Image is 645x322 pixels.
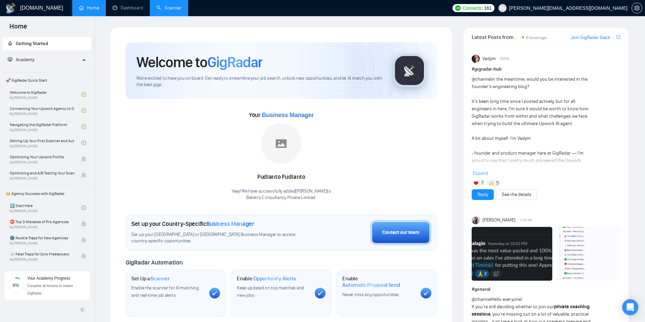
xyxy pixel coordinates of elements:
[472,286,620,293] h1: # general
[616,34,620,40] a: export
[81,222,86,226] span: lock
[27,276,70,281] span: Your Academy Progress
[81,238,86,242] span: lock
[10,170,74,176] span: Optimizing and A/B Testing Your Scanner for Better Results
[632,5,642,11] span: setting
[136,53,262,71] h1: Welcome to
[370,220,431,245] button: Contact our team
[481,180,483,187] span: 7
[16,41,48,46] span: Getting Started
[81,173,86,177] span: lock
[482,216,515,224] span: [PERSON_NAME]
[477,191,488,198] a: Reply
[8,41,12,46] span: rocket
[632,3,642,13] button: setting
[27,284,73,295] span: Complete all lessons to master GigRadar.
[249,111,314,119] span: Your
[253,275,296,282] span: Opportunity Alerts
[474,181,478,186] img: ❤️
[3,187,91,200] span: 👑 Agency Success with GigRadar
[10,235,74,241] span: 🌚 Rookie Traps for New Agencies
[10,218,74,225] span: ⛔ Top 3 Mistakes of Pro Agencies
[262,112,313,118] span: Business Manager
[10,119,81,134] a: Navigating the GigRadar PlatformBy[PERSON_NAME]
[206,220,254,228] span: Business Manager
[261,123,301,164] img: placeholder.png
[79,5,99,11] a: homeHome
[10,87,81,102] a: Welcome to GigRadarBy[PERSON_NAME]
[463,4,483,12] span: Connects:
[131,285,199,298] span: Enable the scanner for AI matching and real-time job alerts.
[81,92,86,97] span: check-circle
[81,254,86,258] span: lock
[472,227,552,281] img: F09LBG3JBFD-Screenshot%202025-10-15%20at%2000.37.36.png
[150,275,169,282] span: Scanner
[131,220,254,228] h1: Set up your Country-Specific
[231,195,331,201] p: Balistro Consultancy Private Limited .
[157,5,181,11] a: searchScanner
[131,275,169,282] h1: Set Up a
[496,189,537,200] button: See the details
[231,188,331,201] div: Yaay! We have successfully added [PERSON_NAME] to
[10,154,74,160] span: Optimizing Your Upwork Profile
[393,54,426,87] img: gigradar-logo.png
[472,66,620,73] h1: # gigradar-hub
[500,6,505,10] span: user
[526,35,547,40] span: 6 hours ago
[16,57,34,63] span: Academy
[484,4,491,12] span: 161
[3,74,91,87] span: 🚀 GigRadar Quick Start
[10,160,74,164] span: By [PERSON_NAME]
[5,3,16,14] img: logo
[489,181,494,186] img: 🙌
[10,176,74,180] span: By [PERSON_NAME]
[500,56,509,62] span: [DATE]
[113,5,143,11] a: dashboardDashboard
[342,292,399,297] span: Never miss any opportunities.
[8,57,34,63] span: Academy
[556,227,637,281] img: F09LFRNEKCN-Screenshot%202025-10-14%20at%2021.09.45.png
[496,180,499,187] span: 5
[81,140,86,145] span: check-circle
[10,257,74,261] span: By [PERSON_NAME]
[10,251,74,257] span: ☠️ Fatal Traps for Solo Freelancers
[126,259,182,266] span: GigRadar Automation
[237,275,296,282] h1: Enable
[571,34,615,41] a: Join GigRadar Slack Community
[237,285,304,298] span: Keep updated on top matches and new jobs.
[473,170,488,176] span: Expand
[472,76,591,268] div: in the meantime, would you be interested in the founder’s engineering blog? It’s been long time s...
[10,135,81,150] a: Setting Up Your First Scanner and Auto-BidderBy[PERSON_NAME]
[520,217,532,223] span: 11:00 AM
[455,5,461,11] img: upwork-logo.png
[472,189,494,200] button: Reply
[231,171,331,183] div: Fudianto Fudianto
[10,103,81,118] a: Connecting Your Upwork Agency to GigRadarBy[PERSON_NAME]
[80,306,87,313] span: double-left
[622,299,638,315] div: Open Intercom Messenger
[81,124,86,129] span: check-circle
[382,229,419,236] div: Contact our team
[81,108,86,113] span: check-circle
[131,232,311,244] span: Set up your [GEOGRAPHIC_DATA] or [GEOGRAPHIC_DATA] Business Manager to access country-specific op...
[342,275,415,288] h1: Enable
[632,5,642,11] a: setting
[342,282,400,288] span: Automatic Proposal Send
[81,205,86,210] span: check-circle
[10,241,74,245] span: By [PERSON_NAME]
[482,55,496,63] span: Vadym
[472,55,480,63] img: Vadym
[10,225,74,229] span: By [PERSON_NAME]
[136,75,382,88] span: We're excited to have you on board. Get ready to streamline your job search, unlock new opportuni...
[2,37,91,50] li: Getting Started
[8,283,24,287] span: 8%
[472,76,491,82] span: @channel
[502,191,531,198] a: See the details
[4,22,33,36] span: Home
[81,157,86,161] span: lock
[10,200,81,215] a: 1️⃣ Start HereBy[PERSON_NAME]
[207,53,262,71] span: GigRadar
[472,216,480,224] img: Mariia Heshka
[8,57,12,62] span: fund-projection-screen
